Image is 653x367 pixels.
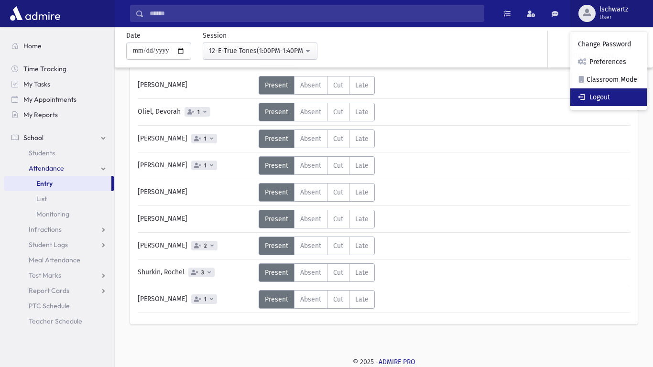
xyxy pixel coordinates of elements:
[300,108,321,116] span: Absent
[4,237,114,252] a: Student Logs
[333,108,343,116] span: Cut
[300,295,321,303] span: Absent
[133,210,259,228] div: [PERSON_NAME]
[4,107,114,122] a: My Reports
[300,215,321,223] span: Absent
[355,295,369,303] span: Late
[29,164,64,173] span: Attendance
[203,31,227,41] label: Session
[133,103,259,121] div: Oliel, Devorah
[333,81,343,89] span: Cut
[4,222,114,237] a: Infractions
[265,135,288,143] span: Present
[300,188,321,196] span: Absent
[133,156,259,175] div: [PERSON_NAME]
[23,80,50,88] span: My Tasks
[202,162,208,169] span: 1
[265,215,288,223] span: Present
[4,313,114,329] a: Teacher Schedule
[209,46,304,56] div: 12-E-True Tones(1:00PM-1:40PM)
[4,145,114,161] a: Students
[355,108,369,116] span: Late
[8,4,63,23] img: AdmirePro
[333,162,343,170] span: Cut
[23,65,66,73] span: Time Tracking
[36,210,69,218] span: Monitoring
[29,256,80,264] span: Meal Attendance
[333,135,343,143] span: Cut
[23,95,76,104] span: My Appointments
[133,237,259,255] div: [PERSON_NAME]
[4,252,114,268] a: Meal Attendance
[199,270,206,276] span: 3
[333,295,343,303] span: Cut
[355,81,369,89] span: Late
[133,263,259,282] div: Shurkin, Rochel
[4,206,114,222] a: Monitoring
[265,269,288,277] span: Present
[355,242,369,250] span: Late
[203,43,317,60] button: 12-E-True Tones(1:00PM-1:40PM)
[355,188,369,196] span: Late
[259,290,375,309] div: AttTypes
[265,188,288,196] span: Present
[259,183,375,202] div: AttTypes
[355,135,369,143] span: Late
[570,53,647,71] a: Preferences
[300,162,321,170] span: Absent
[202,296,208,302] span: 1
[333,269,343,277] span: Cut
[259,210,375,228] div: AttTypes
[259,103,375,121] div: AttTypes
[300,135,321,143] span: Absent
[133,290,259,309] div: [PERSON_NAME]
[265,295,288,303] span: Present
[265,242,288,250] span: Present
[333,242,343,250] span: Cut
[4,92,114,107] a: My Appointments
[265,81,288,89] span: Present
[599,13,628,21] span: User
[300,269,321,277] span: Absent
[29,302,70,310] span: PTC Schedule
[259,263,375,282] div: AttTypes
[202,136,208,142] span: 1
[259,237,375,255] div: AttTypes
[23,133,44,142] span: School
[202,243,209,249] span: 2
[570,35,647,53] a: Change Password
[4,191,114,206] a: List
[196,109,202,115] span: 1
[133,76,259,95] div: [PERSON_NAME]
[4,176,111,191] a: Entry
[355,269,369,277] span: Late
[570,88,647,106] a: Logout
[265,162,288,170] span: Present
[4,283,114,298] a: Report Cards
[36,179,53,188] span: Entry
[29,240,68,249] span: Student Logs
[133,130,259,148] div: [PERSON_NAME]
[599,6,628,13] span: lschwartz
[23,42,42,50] span: Home
[4,161,114,176] a: Attendance
[133,183,259,202] div: [PERSON_NAME]
[4,268,114,283] a: Test Marks
[29,317,82,325] span: Teacher Schedule
[333,215,343,223] span: Cut
[300,81,321,89] span: Absent
[4,38,114,54] a: Home
[355,162,369,170] span: Late
[29,149,55,157] span: Students
[4,76,114,92] a: My Tasks
[29,225,62,234] span: Infractions
[23,110,58,119] span: My Reports
[4,61,114,76] a: Time Tracking
[4,130,114,145] a: School
[29,286,69,295] span: Report Cards
[36,194,47,203] span: List
[29,271,61,280] span: Test Marks
[300,242,321,250] span: Absent
[130,357,638,367] div: © 2025 -
[126,31,141,41] label: Date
